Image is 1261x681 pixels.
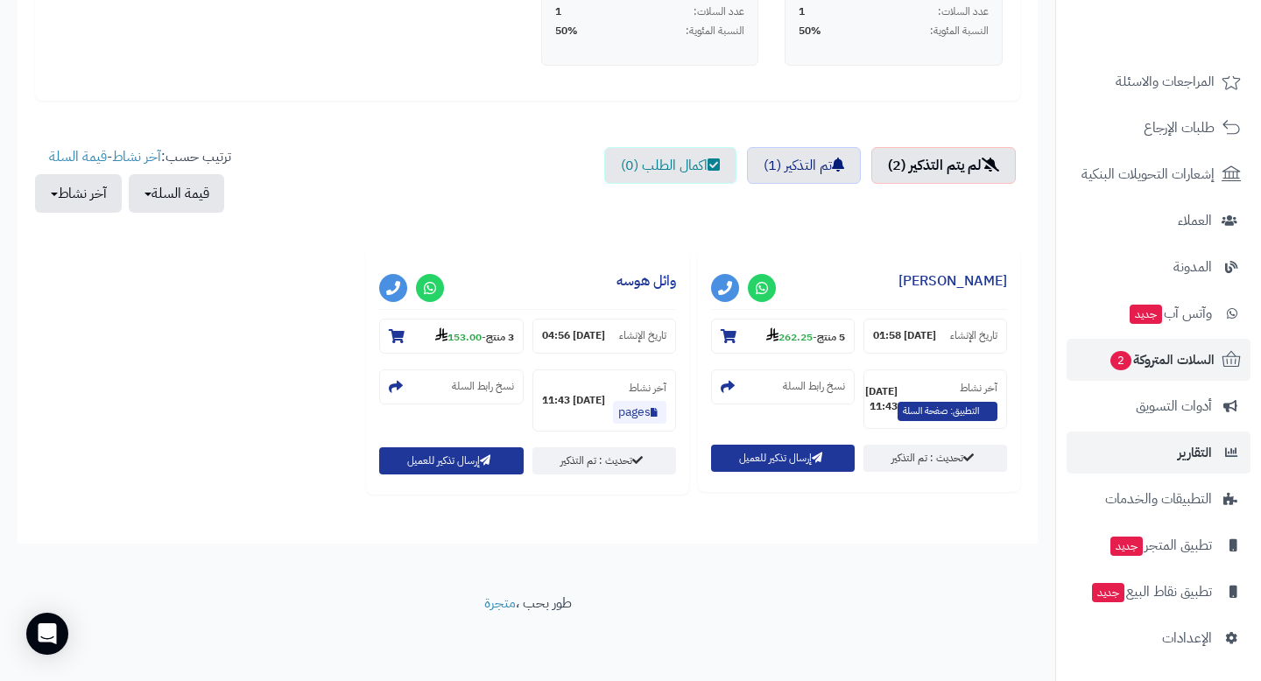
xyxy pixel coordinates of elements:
button: قيمة السلة [129,174,224,213]
span: العملاء [1178,208,1212,233]
span: إشعارات التحويلات البنكية [1081,162,1215,186]
strong: 262.25 [766,329,813,345]
span: 1 [799,4,805,19]
strong: [DATE] 01:58 [873,328,936,343]
span: جديد [1130,305,1162,324]
span: 2 [1110,350,1132,371]
span: النسبة المئوية: [686,24,744,39]
a: وائل هوسه [616,270,676,291]
a: تطبيق المتجرجديد [1067,524,1250,566]
a: التقارير [1067,432,1250,474]
strong: 5 منتج [817,329,845,345]
a: [PERSON_NAME] [898,270,1007,291]
span: وآتس آب [1128,301,1212,326]
span: تطبيق المتجر [1109,533,1212,558]
span: التطبيق: صفحة السلة [898,402,997,421]
strong: [DATE] 11:43 [542,393,605,408]
small: تاريخ الإنشاء [950,328,997,343]
small: آخر نشاط [960,380,997,396]
strong: [DATE] 04:56 [542,328,605,343]
small: نسخ رابط السلة [452,379,514,394]
button: إرسال تذكير للعميل [379,447,523,474]
small: تاريخ الإنشاء [619,328,666,343]
a: أدوات التسويق [1067,385,1250,427]
a: العملاء [1067,200,1250,242]
span: المدونة [1173,255,1212,279]
a: تطبيق نقاط البيعجديد [1067,571,1250,613]
span: عدد السلات: [938,4,989,19]
a: إشعارات التحويلات البنكية [1067,153,1250,195]
a: pages [613,401,666,424]
span: 1 [555,4,561,19]
section: 3 منتج-153.00 [379,319,523,354]
a: متجرة [484,593,516,614]
span: أدوات التسويق [1136,394,1212,418]
a: تم التذكير (1) [747,147,861,184]
span: السلات المتروكة [1109,348,1215,372]
a: قيمة السلة [49,146,107,167]
strong: 153.00 [435,329,482,345]
a: لم يتم التذكير (2) [871,147,1016,184]
section: نسخ رابط السلة [379,369,523,404]
a: اكمال الطلب (0) [604,147,736,184]
span: عدد السلات: [694,4,744,19]
span: طلبات الإرجاع [1144,116,1215,140]
strong: 3 منتج [486,329,514,345]
span: التطبيقات والخدمات [1105,487,1212,511]
div: Open Intercom Messenger [26,613,68,655]
a: آخر نشاط [112,146,161,167]
a: السلات المتروكة2 [1067,339,1250,381]
button: آخر نشاط [35,174,122,213]
small: آخر نشاط [629,380,666,396]
small: - [766,327,845,345]
span: التقارير [1178,440,1212,465]
a: طلبات الإرجاع [1067,107,1250,149]
a: تحديث : تم التذكير [532,447,676,474]
section: 5 منتج-262.25 [711,319,855,354]
span: 50% [555,24,578,39]
a: الإعدادات [1067,617,1250,659]
a: المدونة [1067,246,1250,288]
button: إرسال تذكير للعميل [711,445,855,472]
section: نسخ رابط السلة [711,369,855,404]
a: المراجعات والأسئلة [1067,60,1250,102]
span: المراجعات والأسئلة [1116,69,1215,94]
span: النسبة المئوية: [930,24,989,39]
a: التطبيقات والخدمات [1067,478,1250,520]
small: نسخ رابط السلة [783,379,845,394]
img: logo-2.png [1142,13,1244,50]
small: - [435,327,514,345]
span: جديد [1092,583,1124,602]
span: تطبيق نقاط البيع [1090,579,1212,604]
ul: ترتيب حسب: - [35,147,231,213]
a: تحديث : تم التذكير [863,445,1007,472]
span: الإعدادات [1162,626,1212,650]
strong: [DATE] 11:43 [865,384,898,414]
a: وآتس آبجديد [1067,292,1250,334]
span: جديد [1110,537,1143,556]
span: 50% [799,24,821,39]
